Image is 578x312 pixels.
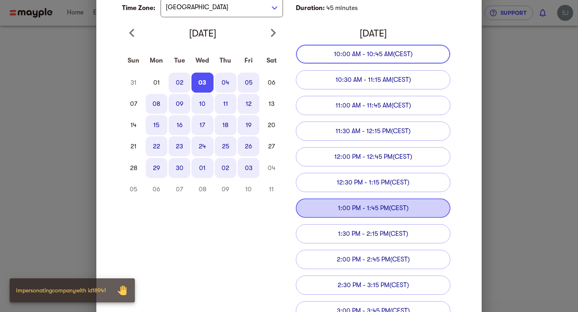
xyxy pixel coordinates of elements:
[296,224,450,243] button: 1:30 PM - 2:15 PM(CEST)
[296,122,450,141] button: 11:30 AM - 12:15 PM(CEST)
[238,94,259,114] button: 12
[336,128,411,135] span: 11:30 AM - 12:15 PM (CEST)
[238,158,259,178] button: 03
[238,115,259,135] button: 19
[296,147,450,166] button: 12:00 PM - 12:45 PM(CEST)
[191,115,213,135] button: 17
[215,115,236,135] button: 18
[146,115,167,135] button: 15
[296,3,358,13] p: 45 minutes
[191,73,213,93] button: 03
[168,49,191,72] th: Tue
[336,102,411,109] span: 11:00 AM - 11:45 AM (CEST)
[122,49,145,72] th: Sun
[122,3,155,13] strong: Time Zone :
[146,158,167,178] button: 29
[334,153,412,160] span: 12:00 PM - 12:45 PM (CEST)
[146,94,167,114] button: 08
[238,136,259,156] button: 26
[338,205,409,212] span: 1:00 PM - 1:45 PM (CEST)
[191,49,214,72] th: Wed
[169,115,190,135] button: 16
[296,28,450,38] h3: [DATE]
[338,230,408,237] span: 1:30 PM - 2:15 PM (CEST)
[264,24,283,43] button: navigate to next month
[169,94,190,114] button: 09
[237,49,260,72] th: Fri
[338,282,409,289] span: 2:30 PM - 3:15 PM (CEST)
[296,70,450,89] button: 10:30 AM - 11:15 AM(CEST)
[296,250,450,269] button: 2:00 PM - 2:45 PM(CEST)
[191,158,213,178] button: 01
[145,49,168,72] th: Mon
[169,136,190,156] button: 23
[215,158,236,178] button: 02
[16,287,106,294] span: Impersonating company with id 18941
[191,136,213,156] button: 24
[215,94,236,114] button: 11
[169,158,190,178] button: 30
[337,179,409,186] span: 12:30 PM - 1:15 PM (CEST)
[260,49,283,72] th: Sat
[112,281,132,300] span: Stop Impersonation
[112,281,132,300] button: Close
[146,136,167,156] button: 22
[215,73,236,93] button: 04
[336,76,411,83] span: 10:30 AM - 11:15 AM (CEST)
[141,28,264,38] h2: [DATE]
[238,73,259,93] button: 05
[296,45,450,64] button: 10:00 AM - 10:45 AM(CEST)
[296,276,450,295] button: 2:30 PM - 3:15 PM(CEST)
[296,199,450,218] button: 1:00 PM - 1:45 PM(CEST)
[334,51,413,58] span: 10:00 AM - 10:45 AM (CEST)
[296,173,450,192] button: 12:30 PM - 1:15 PM(CEST)
[169,73,190,93] button: 02
[215,136,236,156] button: 25
[191,94,213,114] button: 10
[337,256,410,263] span: 2:00 PM - 2:45 PM (CEST)
[296,4,325,12] strong: Duration :
[296,96,450,115] button: 11:00 AM - 11:45 AM(CEST)
[214,49,237,72] th: Thu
